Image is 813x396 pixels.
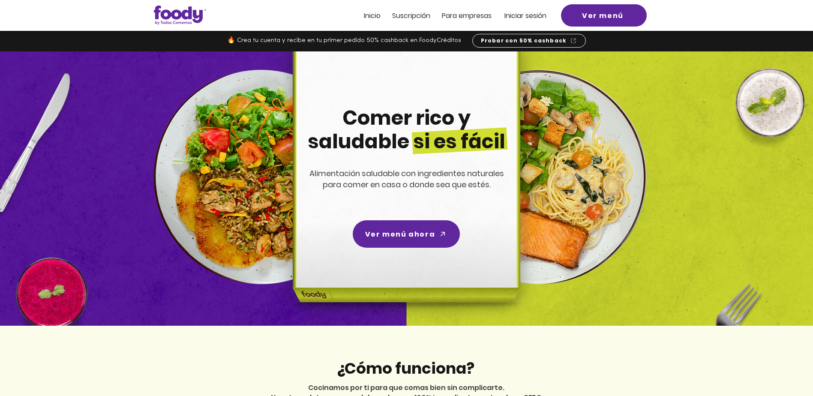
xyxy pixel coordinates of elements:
[364,11,381,21] span: Inicio
[154,70,368,284] img: left-dish-compress.png
[309,168,504,190] span: Alimentación saludable con ingredientes naturales para comer en casa o donde sea que estés.
[582,10,624,21] span: Ver menú
[269,51,541,326] img: headline-center-compress.png
[365,229,435,240] span: Ver menú ahora
[227,37,461,44] span: 🔥 Crea tu cuenta y recibe en tu primer pedido 50% cashback en FoodyCréditos
[336,357,474,379] span: ¿Cómo funciona?
[392,12,430,19] a: Suscripción
[561,4,647,27] a: Ver menú
[504,11,546,21] span: Iniciar sesión
[353,220,460,248] a: Ver menú ahora
[472,34,586,48] a: Probar con 50% cashback
[442,11,450,21] span: Pa
[308,383,504,393] span: Cocinamos por ti para que comas bien sin complicarte.
[763,346,804,387] iframe: Messagebird Livechat Widget
[392,11,430,21] span: Suscripción
[442,12,492,19] a: Para empresas
[308,104,505,155] span: Comer rico y saludable si es fácil
[481,37,567,45] span: Probar con 50% cashback
[154,6,206,25] img: Logo_Foody V2.0.0 (3).png
[504,12,546,19] a: Iniciar sesión
[450,11,492,21] span: ra empresas
[364,12,381,19] a: Inicio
